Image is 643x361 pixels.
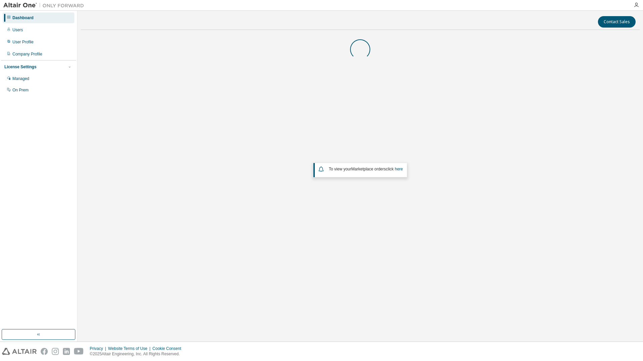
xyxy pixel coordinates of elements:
div: Company Profile [12,51,42,57]
div: On Prem [12,87,29,93]
div: Cookie Consent [152,346,185,351]
div: Managed [12,76,29,81]
em: Marketplace orders [351,167,386,171]
img: facebook.svg [41,348,48,355]
img: altair_logo.svg [2,348,37,355]
img: instagram.svg [52,348,59,355]
button: Contact Sales [598,16,636,28]
div: License Settings [4,64,36,70]
img: Altair One [3,2,87,9]
div: Users [12,27,23,33]
div: Dashboard [12,15,34,21]
img: linkedin.svg [63,348,70,355]
span: To view your click [329,167,403,171]
img: youtube.svg [74,348,84,355]
div: User Profile [12,39,34,45]
a: here [395,167,403,171]
div: Privacy [90,346,108,351]
p: © 2025 Altair Engineering, Inc. All Rights Reserved. [90,351,185,357]
div: Website Terms of Use [108,346,152,351]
